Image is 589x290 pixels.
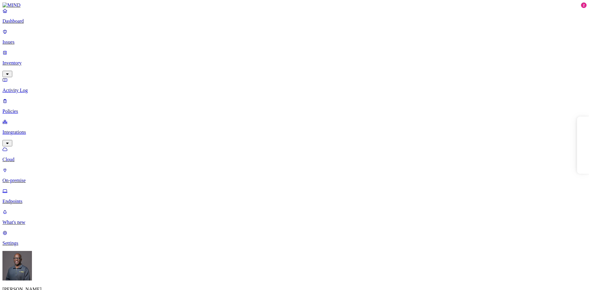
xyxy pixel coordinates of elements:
p: Inventory [2,60,587,66]
img: MIND [2,2,21,8]
a: MIND [2,2,587,8]
a: Cloud [2,146,587,162]
a: On-premise [2,167,587,183]
a: Settings [2,230,587,246]
a: What's new [2,209,587,225]
a: Dashboard [2,8,587,24]
a: Issues [2,29,587,45]
img: Gregory Thomas [2,251,32,280]
div: 2 [581,2,587,8]
p: What's new [2,220,587,225]
p: Dashboard [2,18,587,24]
p: Activity Log [2,88,587,93]
p: On-premise [2,178,587,183]
a: Policies [2,98,587,114]
a: Endpoints [2,188,587,204]
a: Activity Log [2,77,587,93]
p: Integrations [2,129,587,135]
a: Inventory [2,50,587,76]
p: Settings [2,240,587,246]
p: Endpoints [2,199,587,204]
p: Issues [2,39,587,45]
p: Policies [2,109,587,114]
a: Integrations [2,119,587,145]
p: Cloud [2,157,587,162]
